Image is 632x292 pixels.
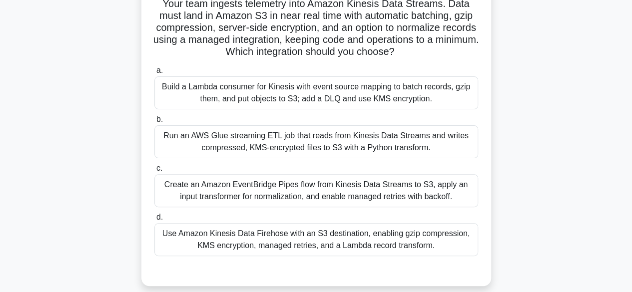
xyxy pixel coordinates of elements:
div: Create an Amazon EventBridge Pipes flow from Kinesis Data Streams to S3, apply an input transform... [154,174,478,207]
div: Build a Lambda consumer for Kinesis with event source mapping to batch records, gzip them, and pu... [154,76,478,109]
div: Use Amazon Kinesis Data Firehose with an S3 destination, enabling gzip compression, KMS encryptio... [154,223,478,256]
span: b. [156,115,163,123]
span: a. [156,66,163,74]
span: d. [156,213,163,221]
div: Run an AWS Glue streaming ETL job that reads from Kinesis Data Streams and writes compressed, KMS... [154,125,478,158]
span: c. [156,164,162,172]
